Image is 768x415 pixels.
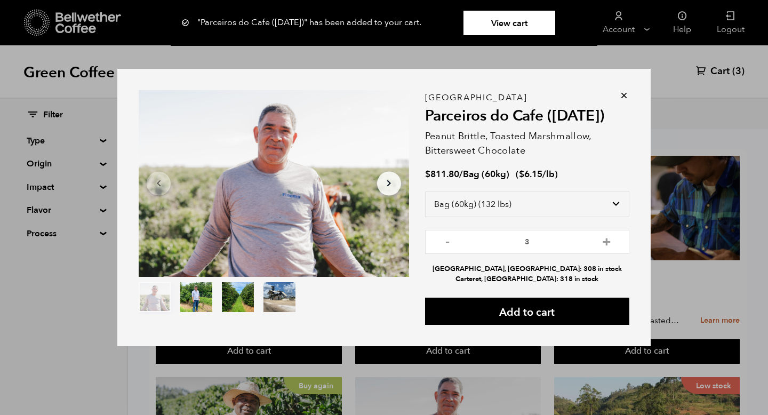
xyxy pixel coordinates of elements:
[425,129,629,158] p: Peanut Brittle, Toasted Marshmallow, Bittersweet Chocolate
[463,168,509,180] span: Bag (60kg)
[425,168,430,180] span: $
[519,168,524,180] span: $
[425,298,629,325] button: Add to cart
[519,168,542,180] bdi: 6.15
[459,168,463,180] span: /
[542,168,555,180] span: /lb
[516,168,558,180] span: ( )
[600,235,613,246] button: +
[425,274,629,284] li: Carteret, [GEOGRAPHIC_DATA]: 318 in stock
[425,168,459,180] bdi: 811.80
[425,264,629,274] li: [GEOGRAPHIC_DATA], [GEOGRAPHIC_DATA]: 308 in stock
[441,235,454,246] button: -
[425,107,629,125] h2: Parceiros do Cafe ([DATE])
